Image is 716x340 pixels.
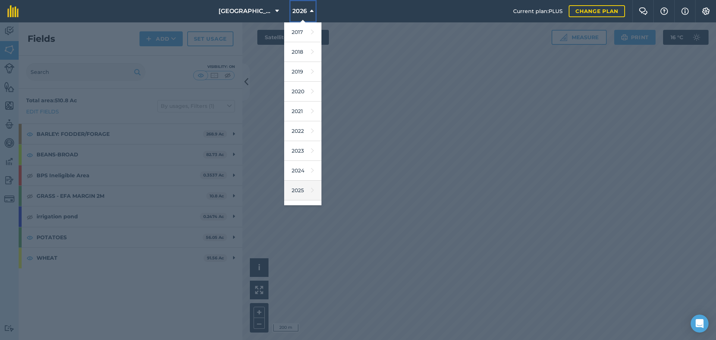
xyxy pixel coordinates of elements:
[660,7,669,15] img: A question mark icon
[569,5,625,17] a: Change plan
[681,7,689,16] img: svg+xml;base64,PHN2ZyB4bWxucz0iaHR0cDovL3d3dy53My5vcmcvMjAwMC9zdmciIHdpZHRoPSIxNyIgaGVpZ2h0PSIxNy...
[284,102,321,121] a: 2021
[284,161,321,181] a: 2024
[284,62,321,82] a: 2019
[284,200,321,220] a: 2026
[691,315,709,333] div: Open Intercom Messenger
[219,7,272,16] span: [GEOGRAPHIC_DATA]
[284,141,321,161] a: 2023
[284,82,321,102] a: 2020
[292,7,307,16] span: 2026
[284,181,321,200] a: 2025
[701,7,710,15] img: A cog icon
[284,22,321,42] a: 2017
[284,42,321,62] a: 2018
[639,7,648,15] img: Two speech bubbles overlapping with the left bubble in the forefront
[513,7,563,15] span: Current plan : PLUS
[7,5,19,17] img: fieldmargin Logo
[284,121,321,141] a: 2022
